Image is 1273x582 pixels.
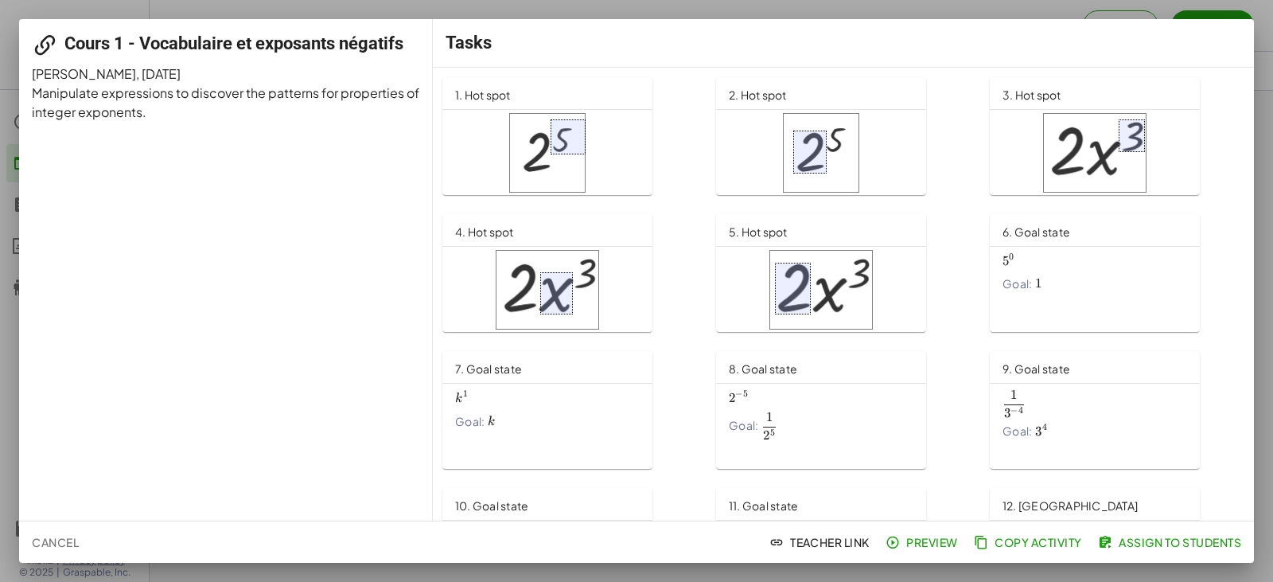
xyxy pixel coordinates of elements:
[1002,424,1032,439] span: Goal:
[729,225,788,239] span: 5. Hot spot
[1004,405,1010,421] span: 3
[977,535,1082,549] span: Copy Activity
[25,528,85,557] button: Cancel
[882,528,964,557] button: Preview
[442,214,697,332] a: 4. Hot spot
[32,535,79,549] span: Cancel
[1024,390,1026,408] span: ​
[729,88,787,102] span: 2. Hot spot
[773,535,870,549] span: Teacher Link
[716,351,971,469] a: 8. Goal stateGoal:
[783,113,859,193] img: 8c82b025dbe9043b00ca49822e1007bce8ef530ac9e652b1a68f830e8705b2b2.png
[136,65,181,82] span: , [DATE]
[990,77,1244,195] a: 3. Hot spot
[769,250,874,330] img: 73c151b7bd954bc596b7ad029e9e8b344f358c96936443d61203401e45380829.png
[463,388,468,399] span: 1
[455,88,511,102] span: 1. Hot spot
[776,412,777,430] span: ​
[32,84,420,122] p: Manipulate expressions to discover the patterns for properties of integer exponents.
[990,214,1244,332] a: 6. Goal stateGoal:
[743,388,748,399] span: 5
[1010,387,1017,403] span: 1
[763,428,769,443] span: 2
[455,225,514,239] span: 4. Hot spot
[729,390,735,406] span: 2
[455,361,522,376] span: 7. Goal state
[496,250,600,330] img: 73c151b7bd954bc596b7ad029e9e8b344f358c96936443d61203401e45380829.png
[990,351,1244,469] a: 9. Goal stateGoal:
[1002,361,1070,376] span: 9. Goal state
[442,351,697,469] a: 7. Goal stateGoal:
[716,214,971,332] a: 5. Hot spot
[729,361,797,376] span: 8. Goal state
[1002,275,1032,291] span: Goal:
[433,19,1254,67] div: Tasks
[889,535,958,549] span: Preview
[729,498,799,513] span: 11. Goal state
[509,113,586,193] img: 8c82b025dbe9043b00ca49822e1007bce8ef530ac9e652b1a68f830e8705b2b2.png
[1043,113,1147,193] img: 73c151b7bd954bc596b7ad029e9e8b344f358c96936443d61203401e45380829.png
[766,409,773,425] span: 1
[1009,251,1014,262] span: 0
[1035,424,1041,439] span: 3
[716,77,971,195] a: 2. Hot spot
[455,498,529,513] span: 10. Goal state
[766,528,876,557] button: Teacher Link
[64,33,403,53] span: Cours 1 - Vocabulaire et exposants négatifs
[971,528,1088,557] button: Copy Activity
[735,388,742,399] span: −
[455,413,485,430] span: Goal:
[1002,88,1061,102] span: 3. Hot spot
[1042,421,1047,432] span: 4
[1101,535,1241,549] span: Assign to Students
[1002,253,1009,269] span: 5
[1095,528,1248,557] button: Assign to Students
[32,65,136,82] span: [PERSON_NAME]
[442,77,697,195] a: 1. Hot spot
[1035,275,1041,291] span: 1
[1002,498,1138,513] span: 12. [GEOGRAPHIC_DATA]
[455,393,462,405] span: k
[488,416,495,428] span: k
[729,412,758,439] span: Goal:
[1002,225,1070,239] span: 6. Goal state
